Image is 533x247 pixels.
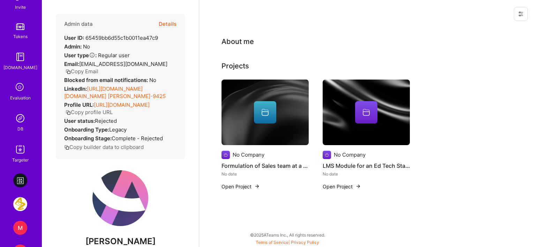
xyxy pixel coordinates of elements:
div: © 2025 ATeams Inc., All rights reserved. [42,226,533,244]
div: No date [323,170,410,178]
img: arrow-right [254,184,260,189]
a: Privacy Policy [291,240,319,245]
img: DAZN: Video Engagement platform - developers [13,173,27,187]
img: cover [323,80,410,145]
span: | [256,240,319,245]
button: Open Project [222,183,260,190]
a: M [12,221,29,235]
i: icon Copy [66,69,71,74]
strong: User type : [64,52,97,59]
div: No [64,43,90,50]
img: Skill Targeter [13,142,27,156]
img: arrow-right [355,184,361,189]
strong: Onboarding Type: [64,126,109,133]
button: Copy Email [66,68,98,75]
div: M [13,221,27,235]
a: AstraZeneca: Data team to build new age supply chain modules [12,197,29,211]
img: AstraZeneca: Data team to build new age supply chain modules [13,197,27,211]
div: No date [222,170,309,178]
img: tokens [16,23,24,30]
img: User Avatar [92,170,148,226]
strong: LinkedIn: [64,85,87,92]
div: No Company [334,151,366,158]
div: Tokens [13,33,28,40]
a: DAZN: Video Engagement platform - developers [12,173,29,187]
div: No Company [233,151,264,158]
strong: Email: [64,61,79,67]
span: [PERSON_NAME] [56,236,185,247]
strong: Profile URL: [64,102,94,108]
h4: Formulation of Sales team at a Startup [222,161,309,170]
img: guide book [13,50,27,64]
span: Complete - Rejected [112,135,163,142]
div: DB [17,125,23,133]
span: [EMAIL_ADDRESS][DOMAIN_NAME] [79,61,167,67]
div: Invite [15,3,26,11]
div: Evaluation [10,94,31,102]
a: [URL][DOMAIN_NAME] [94,102,150,108]
div: [DOMAIN_NAME] [3,64,37,71]
i: icon SelectionTeam [14,81,27,94]
i: icon Copy [64,145,69,150]
strong: Blocked from email notifications: [64,77,149,83]
div: Projects [222,61,249,71]
strong: User status: [64,118,95,124]
span: Rejected [95,118,117,124]
i: Help [89,52,95,58]
div: 65459bb6d55c1b0011ea47c9 [64,34,158,42]
div: Regular user [64,52,130,59]
strong: Onboarding Stage: [64,135,112,142]
a: [URL][DOMAIN_NAME][DOMAIN_NAME] [PERSON_NAME]-9425 [64,85,166,99]
strong: User ID: [64,35,84,41]
button: Open Project [323,183,361,190]
button: Copy builder data to clipboard [64,143,144,151]
img: Company logo [222,151,230,159]
span: legacy [109,126,127,133]
button: Copy profile URL [66,108,113,116]
strong: Admin: [64,43,82,50]
img: cover [222,80,309,145]
div: About me [222,36,254,47]
h4: Admin data [64,21,93,27]
div: Targeter [12,156,29,164]
img: Admin Search [13,111,27,125]
h4: LMS Module for an Ed Tech Start-up [323,161,410,170]
i: icon Copy [66,110,71,115]
div: No [64,76,156,84]
button: Details [159,14,177,34]
img: Company logo [323,151,331,159]
a: Terms of Service [256,240,288,245]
